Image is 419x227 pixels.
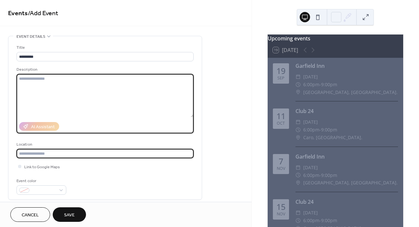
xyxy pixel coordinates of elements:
[303,81,319,88] span: 6:00pm
[321,171,337,179] span: 9:00pm
[295,81,301,88] div: ​
[276,67,285,75] div: 19
[276,203,285,211] div: 15
[303,171,319,179] span: 6:00pm
[22,212,39,219] span: Cancel
[277,167,285,171] div: Nov
[303,73,318,81] span: [DATE]
[295,62,398,70] div: Garfield Inn
[279,157,283,165] div: 7
[303,88,398,96] span: [GEOGRAPHIC_DATA], [GEOGRAPHIC_DATA].
[16,33,45,40] span: Event details
[28,7,58,20] span: / Add Event
[319,81,321,88] span: -
[303,179,398,187] span: [GEOGRAPHIC_DATA], [GEOGRAPHIC_DATA].
[8,7,28,20] a: Events
[295,126,301,134] div: ​
[295,179,301,187] div: ​
[16,141,192,148] div: Location
[295,209,301,217] div: ​
[64,212,75,219] span: Save
[319,126,321,134] span: -
[16,178,65,184] div: Event color
[295,134,301,141] div: ​
[10,207,50,222] button: Cancel
[303,164,318,171] span: [DATE]
[277,121,285,126] div: Oct
[16,44,192,51] div: Title
[295,107,398,115] div: Club 24
[295,73,301,81] div: ​
[321,81,337,88] span: 9:00pm
[319,217,321,224] span: -
[303,126,319,134] span: 6:00pm
[277,76,285,80] div: Sep
[303,134,362,141] span: Caro, [GEOGRAPHIC_DATA].
[303,118,318,126] span: [DATE]
[303,217,319,224] span: 6:00pm
[295,118,301,126] div: ​
[295,88,301,96] div: ​
[268,35,403,42] div: Upcoming events
[53,207,86,222] button: Save
[295,171,301,179] div: ​
[277,212,285,216] div: Nov
[303,209,318,217] span: [DATE]
[276,112,285,120] div: 11
[321,126,337,134] span: 9:00pm
[321,217,337,224] span: 9:00pm
[295,198,398,206] div: Club 24
[295,153,398,160] div: Garfield Inn
[319,171,321,179] span: -
[295,217,301,224] div: ​
[295,164,301,171] div: ​
[24,164,60,170] span: Link to Google Maps
[16,66,192,73] div: Description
